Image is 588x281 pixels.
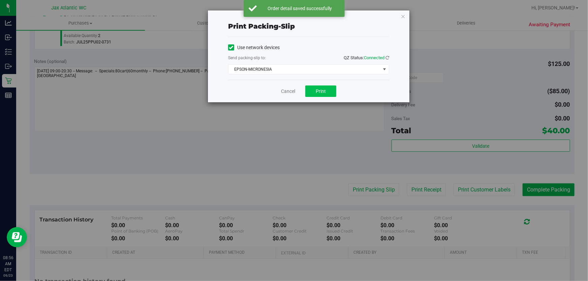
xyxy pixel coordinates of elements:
span: Print packing-slip [228,22,295,30]
span: EPSON-MICRONESIA [228,65,380,74]
label: Use network devices [228,44,280,51]
span: QZ Status: [344,55,389,60]
a: Cancel [281,88,295,95]
span: select [380,65,389,74]
button: Print [305,85,336,97]
iframe: Resource center [7,227,27,247]
label: Send packing-slip to: [228,55,266,61]
div: Order detail saved successfully [260,5,340,12]
span: Connected [364,55,384,60]
span: Print [316,89,326,94]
